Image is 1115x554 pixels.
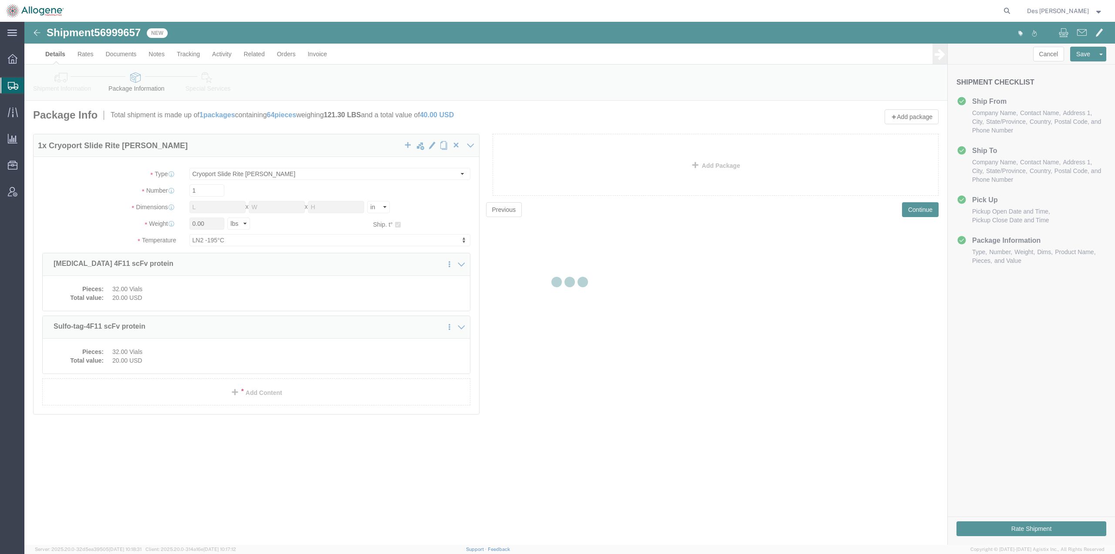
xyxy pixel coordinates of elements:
[488,547,510,552] a: Feedback
[35,547,142,552] span: Server: 2025.20.0-32d5ea39505
[970,546,1105,553] span: Copyright © [DATE]-[DATE] Agistix Inc., All Rights Reserved
[1027,6,1089,16] span: Des Charlery
[466,547,488,552] a: Support
[6,4,64,17] img: logo
[1027,6,1103,16] button: Des [PERSON_NAME]
[109,547,142,552] span: [DATE] 10:18:31
[145,547,236,552] span: Client: 2025.20.0-314a16e
[203,547,236,552] span: [DATE] 10:17:12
